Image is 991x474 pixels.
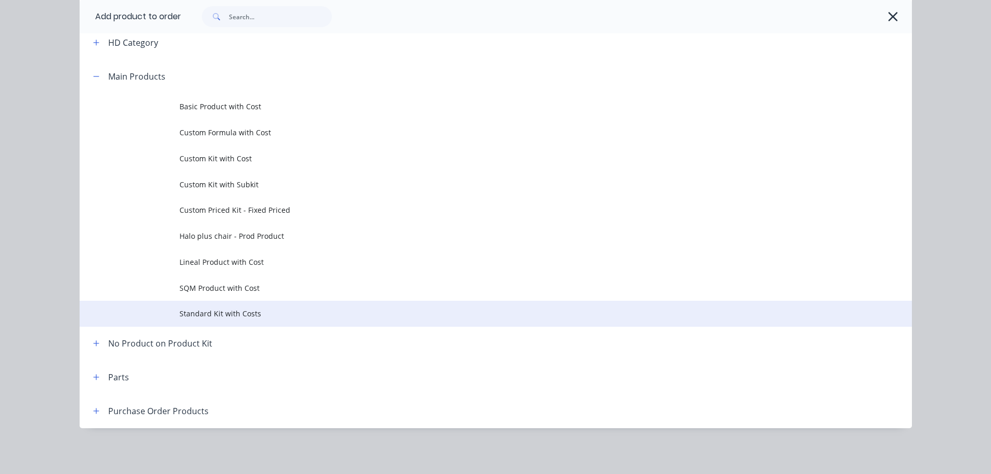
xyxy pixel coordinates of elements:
[179,153,765,164] span: Custom Kit with Cost
[108,36,158,49] div: HD Category
[108,405,209,417] div: Purchase Order Products
[179,257,765,267] span: Lineal Product with Cost
[179,101,765,112] span: Basic Product with Cost
[229,6,332,27] input: Search...
[179,179,765,190] span: Custom Kit with Subkit
[179,230,765,241] span: Halo plus chair - Prod Product
[179,283,765,293] span: SQM Product with Cost
[108,70,165,83] div: Main Products
[179,204,765,215] span: Custom Priced Kit - Fixed Priced
[179,308,765,319] span: Standard Kit with Costs
[108,371,129,383] div: Parts
[179,127,765,138] span: Custom Formula with Cost
[108,337,212,350] div: No Product on Product Kit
